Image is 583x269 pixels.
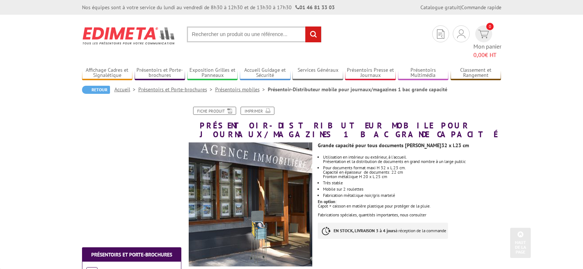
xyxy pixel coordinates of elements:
[323,166,501,170] p: Pour documents format maxi H 32 x L 23 cm.
[183,107,507,139] h1: Présentoir-Distributeur mobile pour journaux/magazines 1 bac grande capacité
[91,251,172,258] a: Présentoirs et Porte-brochures
[138,86,215,93] a: Présentoirs et Porte-brochures
[473,51,501,59] span: € HT
[82,86,110,94] a: Retour
[318,199,335,204] strong: En option
[318,139,506,246] div: :
[318,204,501,217] div: Capot + caisson en matière plastique pour protéger de la pluie. Fabrications spéciales, quantités...
[135,67,185,79] a: Présentoirs et Porte-brochures
[457,29,465,38] img: devis rapide
[461,4,501,11] a: Commande rapide
[323,187,501,191] li: Mobile sur 2 roulettes
[323,155,501,164] li: Utilisation en intérieur ou extérieur, à l'accueil. Présentation et la distribution de documents ...
[398,67,449,79] a: Présentoirs Multimédia
[323,170,501,174] p: Capacité en épaisseur de documents: 22 cm
[82,4,335,11] div: Nos équipes sont à votre service du lundi au vendredi de 8h30 à 12h30 et de 13h30 à 17h30
[323,193,501,198] li: Fabrication métallique noir/gris martelé
[82,67,133,79] a: Affichage Cadres et Signalétique
[240,67,291,79] a: Accueil Guidage et Sécurité
[305,26,321,42] input: rechercher
[295,4,335,11] strong: 01 46 81 33 03
[268,86,447,93] li: Présentoir-Distributeur mobile pour journaux/magazines 1 bac grande capacité
[114,86,138,93] a: Accueil
[451,67,501,79] a: Classement et Rangement
[323,181,501,185] li: Très stable
[193,107,236,115] a: Fiche produit
[318,142,469,149] strong: Grande capacité pour tous documents [PERSON_NAME]32 x l.23 cm
[189,142,313,266] img: distributeur_docs_1bac_grande_capacite_312301_mise_en_scene.jpg
[437,29,444,39] img: devis rapide
[473,51,485,59] span: 0,00
[318,223,448,239] p: à réception de la commande
[420,4,460,11] a: Catalogue gratuit
[478,30,489,38] img: devis rapide
[82,22,176,49] img: Edimeta
[420,4,501,11] div: |
[473,25,501,59] a: devis rapide 0 Mon panier 0,00€ HT
[345,67,396,79] a: Présentoirs Presse et Journaux
[473,42,501,59] span: Mon panier
[241,107,274,115] a: Imprimer
[323,174,501,179] div: Fronton métallique H 20 x L 25 cm
[486,23,494,30] span: 0
[215,86,268,93] a: Présentoirs mobiles
[292,67,343,79] a: Services Généraux
[510,228,531,258] a: Haut de la page
[334,228,395,233] strong: EN STOCK, LIVRAISON 3 à 4 jours
[187,67,238,79] a: Exposition Grilles et Panneaux
[187,26,321,42] input: Rechercher un produit ou une référence...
